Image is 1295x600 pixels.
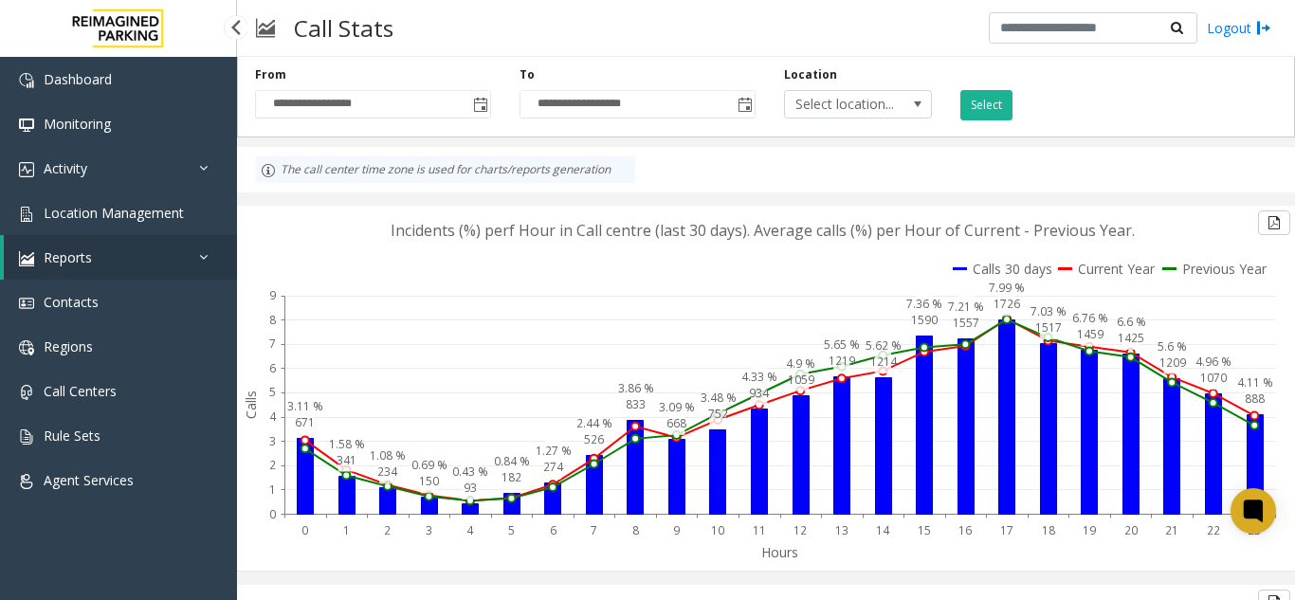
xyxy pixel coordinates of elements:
text: 671 [295,414,315,430]
text: 4 [269,409,277,425]
span: Monitoring [44,115,111,133]
text: 20 [1124,522,1138,538]
text: 6 [269,360,276,376]
text: 0 [301,522,308,538]
text: 668 [666,415,686,431]
text: 3.11 % [287,398,323,414]
text: 833 [626,396,646,412]
img: logout [1256,18,1271,38]
text: 0.69 % [411,457,447,473]
text: 752 [708,406,728,422]
text: 4 [466,522,474,538]
text: 22 [1207,522,1220,538]
text: 2 [269,457,276,473]
text: 7.99 % [989,280,1025,296]
text: 2.44 % [576,415,612,431]
span: Regions [44,337,93,355]
text: 1.08 % [370,447,406,464]
text: 15 [918,522,931,538]
text: 5.62 % [866,337,902,354]
text: 934 [749,385,770,401]
span: Call Centers [44,382,117,400]
text: 0.84 % [494,453,530,469]
img: pageIcon [256,5,275,51]
text: 13 [835,522,848,538]
text: 4.11 % [1237,374,1273,391]
text: 5 [269,384,276,400]
text: 1070 [1200,370,1227,386]
text: 16 [958,522,972,538]
img: 'icon' [19,296,34,311]
text: 274 [543,459,564,475]
text: 1 [343,522,350,538]
text: 3 [426,522,432,538]
img: infoIcon.svg [261,163,276,178]
span: Dashboard [44,70,112,88]
text: 9 [673,522,680,538]
text: 8 [269,312,276,328]
text: 1590 [911,312,938,328]
label: To [520,66,535,83]
text: 4.33 % [741,369,777,385]
text: 234 [377,464,398,480]
img: 'icon' [19,385,34,400]
text: 21 [1165,522,1178,538]
text: 3 [269,433,276,449]
text: 6.6 % [1117,314,1146,330]
img: 'icon' [19,118,34,133]
text: 0 [269,506,276,522]
text: 11 [753,522,766,538]
text: 1059 [788,372,814,388]
span: Agent Services [44,471,134,489]
span: Toggle popup [734,91,755,118]
span: Activity [44,159,87,177]
text: 9 [269,287,276,303]
img: 'icon' [19,162,34,177]
text: 2 [384,522,391,538]
text: 7 [269,336,276,352]
text: 182 [502,469,521,485]
a: Reports [4,235,237,280]
text: 5.65 % [824,336,860,353]
label: From [255,66,286,83]
span: Select location... [785,91,902,118]
text: 5 [508,522,515,538]
span: Location Management [44,204,184,222]
text: 7.36 % [906,296,942,312]
text: 150 [419,473,439,489]
img: 'icon' [19,429,34,445]
text: 10 [711,522,724,538]
img: 'icon' [19,251,34,266]
a: Logout [1207,18,1271,38]
text: 12 [793,522,807,538]
img: 'icon' [19,474,34,489]
text: 5.6 % [1158,338,1187,355]
text: 1219 [829,353,855,369]
span: Contacts [44,293,99,311]
text: 1459 [1077,326,1103,342]
text: 17 [1000,522,1013,538]
span: Reports [44,248,92,266]
text: 6.76 % [1072,310,1108,326]
label: Location [784,66,837,83]
text: 19 [1083,522,1096,538]
text: 526 [584,431,604,447]
text: 1209 [1159,355,1186,371]
img: 'icon' [19,73,34,88]
text: 888 [1245,391,1265,407]
text: 1557 [953,315,979,331]
text: 7 [591,522,597,538]
text: 6 [550,522,556,538]
text: Incidents (%) perf Hour in Call centre (last 30 days). Average calls (%) per Hour of Current - Pr... [391,220,1135,241]
text: 14 [876,522,890,538]
text: 3.48 % [701,390,737,406]
text: 3.09 % [659,399,695,415]
div: The call center time zone is used for charts/reports generation [256,156,635,183]
h3: Call Stats [284,5,403,51]
img: 'icon' [19,340,34,355]
text: 18 [1042,522,1055,538]
span: Toggle popup [469,91,490,118]
text: 1.27 % [536,443,572,459]
text: 0.43 % [452,464,488,480]
text: 1425 [1118,330,1144,346]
